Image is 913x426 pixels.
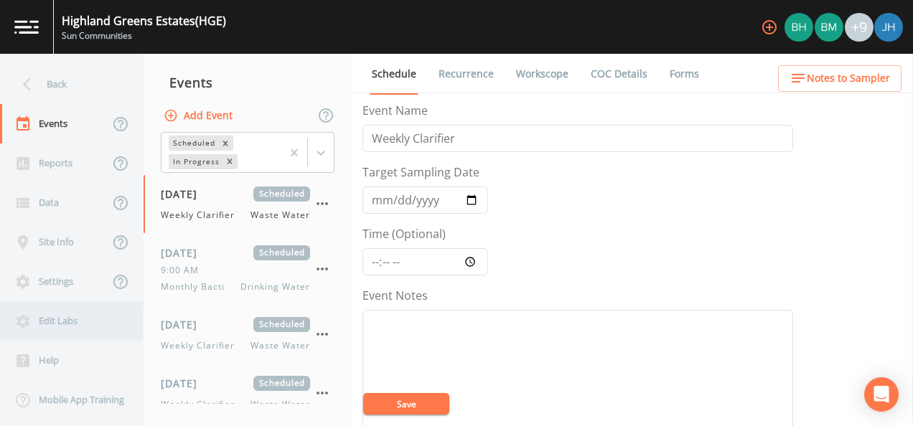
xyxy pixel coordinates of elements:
[251,398,310,411] span: Waste Water
[253,317,310,332] span: Scheduled
[778,65,902,92] button: Notes to Sampler
[161,376,207,391] span: [DATE]
[362,225,446,242] label: Time (Optional)
[144,234,352,306] a: [DATE]Scheduled9:00 AMMonthly BactiDrinking Water
[253,186,310,202] span: Scheduled
[14,20,39,34] img: logo
[807,70,890,87] span: Notes to Sampler
[161,317,207,332] span: [DATE]
[144,306,352,364] a: [DATE]ScheduledWeekly ClarifierWaste Water
[144,175,352,234] a: [DATE]ScheduledWeekly ClarifierWaste Water
[668,54,701,94] a: Forms
[217,136,233,151] div: Remove Scheduled
[161,186,207,202] span: [DATE]
[815,13,843,42] img: c6f973f345d393da4c168fb0eb4ce6b0
[874,13,903,42] img: 84dca5caa6e2e8dac459fb12ff18e533
[251,209,310,222] span: Waste Water
[784,13,814,42] div: Bert hewitt
[845,13,874,42] div: +9
[161,245,207,260] span: [DATE]
[169,136,217,151] div: Scheduled
[161,209,243,222] span: Weekly Clarifier
[62,12,226,29] div: Highland Greens Estates (HGE)
[161,398,243,411] span: Weekly Clarifier
[161,103,238,129] button: Add Event
[253,376,310,391] span: Scheduled
[161,280,233,293] span: Monthly Bacti
[814,13,844,42] div: Brendan Montie
[514,54,571,94] a: Workscope
[222,154,238,169] div: Remove In Progress
[362,287,428,304] label: Event Notes
[589,54,650,94] a: COC Details
[161,339,243,352] span: Weekly Clarifier
[436,54,496,94] a: Recurrence
[240,280,310,293] span: Drinking Water
[253,245,310,260] span: Scheduled
[251,339,310,352] span: Waste Water
[370,54,418,95] a: Schedule
[169,154,222,169] div: In Progress
[144,65,352,100] div: Events
[362,102,428,119] label: Event Name
[161,264,207,277] span: 9:00 AM
[785,13,813,42] img: c62b08bfff9cfec2b7df4e6d8aaf6fcd
[362,164,479,181] label: Target Sampling Date
[864,377,899,412] div: Open Intercom Messenger
[363,393,449,415] button: Save
[62,29,226,42] div: Sun Communities
[144,364,352,423] a: [DATE]ScheduledWeekly ClarifierWaste Water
